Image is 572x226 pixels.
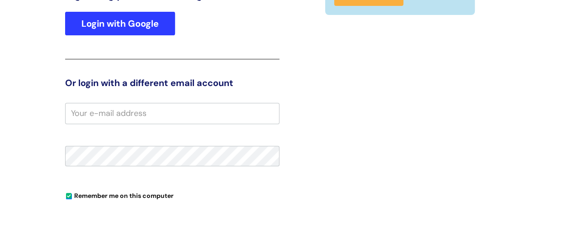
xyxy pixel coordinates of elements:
h3: Or login with a different email account [65,77,279,88]
div: You can uncheck this option if you're logging in from a shared device [65,188,279,202]
label: Remember me on this computer [65,190,174,200]
input: Remember me on this computer [66,193,72,199]
a: Login with Google [65,12,175,35]
input: Your e-mail address [65,103,279,124]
